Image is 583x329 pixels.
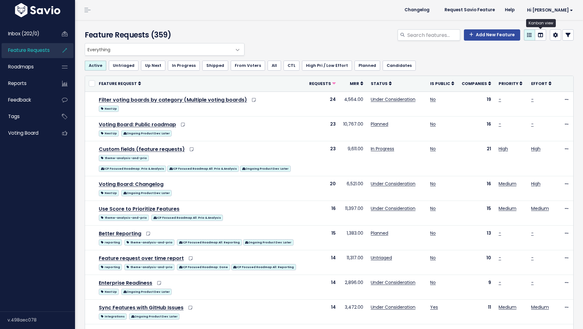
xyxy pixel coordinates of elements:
div: v.498aec078 [8,312,75,328]
td: 23 [305,141,339,176]
a: Enterprise Readiness [99,279,152,287]
span: Inbox (202/0) [8,30,39,37]
td: 9 [458,275,495,299]
span: Voting Board [8,130,38,136]
a: - [499,230,501,236]
a: Reports [2,76,52,91]
a: Help [500,5,520,15]
a: Under Consideration [371,205,415,212]
a: No [430,181,436,187]
a: Ongoing Product Dev: Later [121,287,172,295]
span: ICP Focused Roadmap: Done [177,264,230,270]
a: High [499,146,508,152]
a: Yes [430,304,438,310]
span: theme-analysis-and-prio [99,155,149,161]
a: No [430,121,436,127]
a: Active [85,61,106,71]
a: - [531,96,534,102]
span: Feature Request [99,81,137,86]
a: Shipped [202,61,228,71]
a: Under Consideration [371,181,415,187]
a: Feedback [2,93,52,107]
a: Medium [531,205,549,212]
a: - [531,121,534,127]
td: 3,472.00 [339,299,367,324]
a: No [430,96,436,102]
span: theme-analysis-and-prio [124,239,174,246]
a: reporting [99,263,122,271]
td: 16 [458,116,495,141]
span: Tags [8,113,20,120]
td: 1,383.00 [339,225,367,250]
td: 6,521.00 [339,176,367,201]
a: In Progress [371,146,394,152]
span: Requests [309,81,331,86]
a: High [531,181,540,187]
td: 23 [305,116,339,141]
span: ICP Focused Roadmap All: Prio & Analysis [167,166,239,172]
a: Medium [499,181,516,187]
a: No [430,255,436,261]
a: No [430,146,436,152]
a: Feature request over time report [99,255,184,262]
span: MRR [350,81,359,86]
td: 19 [458,92,495,116]
a: Under Consideration [371,96,415,102]
span: ICP Focused Roadmap All: Prio & Analysis [151,215,223,221]
span: theme-analysis-and-prio [99,215,149,221]
a: Sync Features with GitHub Issues [99,304,183,311]
a: Roadmaps [2,60,52,74]
td: 14 [305,250,339,275]
a: No [430,230,436,236]
span: Companies [462,81,487,86]
a: Status [371,80,392,87]
a: From Voters [231,61,265,71]
td: 15 [305,225,339,250]
span: Next Up [99,106,119,112]
a: Filter voting boards by category (Multiple voting boards) [99,96,247,103]
a: Feature Request [99,80,141,87]
a: Ongoing Product Dev: Later [243,238,294,246]
td: 4,564.00 [339,92,367,116]
a: Integrations [99,312,127,320]
span: Effort [531,81,547,86]
a: Under Consideration [371,279,415,286]
a: Priority [499,80,522,87]
input: Search features... [407,29,460,41]
span: Status [371,81,388,86]
a: In Progress [168,61,200,71]
td: 10,767.00 [339,116,367,141]
a: ICP Focused Roadmap All: Reporting [177,238,242,246]
td: 24 [305,92,339,116]
span: ICP Focused Roadmap All: Reporting [177,239,242,246]
a: - [531,279,534,286]
a: Under Consideration [371,304,415,310]
span: Ongoing Product Dev: Later [121,130,172,137]
a: Requests [309,80,336,87]
a: - [499,279,501,286]
a: Effort [531,80,551,87]
span: theme-analysis-and-prio [124,264,174,270]
span: Ongoing Product Dev: Later [243,239,294,246]
a: Inbox (202/0) [2,27,52,41]
span: Roadmaps [8,63,34,70]
span: Ongoing Product Dev: Later [129,313,179,320]
a: No [430,205,436,212]
span: reporting [99,239,122,246]
a: Is Public [430,80,454,87]
a: Use Score to Prioritize Features [99,205,179,212]
span: Feedback [8,97,31,103]
span: Ongoing Product Dev: Later [240,166,290,172]
td: 21 [458,141,495,176]
a: - [531,230,534,236]
img: logo-white.9d6f32f41409.svg [13,3,62,17]
span: reporting [99,264,122,270]
a: Custom fields (feature requests) [99,146,185,153]
span: Is Public [430,81,450,86]
td: 11 [458,299,495,324]
ul: Filter feature requests [85,61,574,71]
a: Planned [354,61,380,71]
a: - [531,255,534,261]
a: ICP Focused Roadmap All: Prio & Analysis [151,213,223,221]
span: Ongoing Product Dev: Later [121,190,172,196]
